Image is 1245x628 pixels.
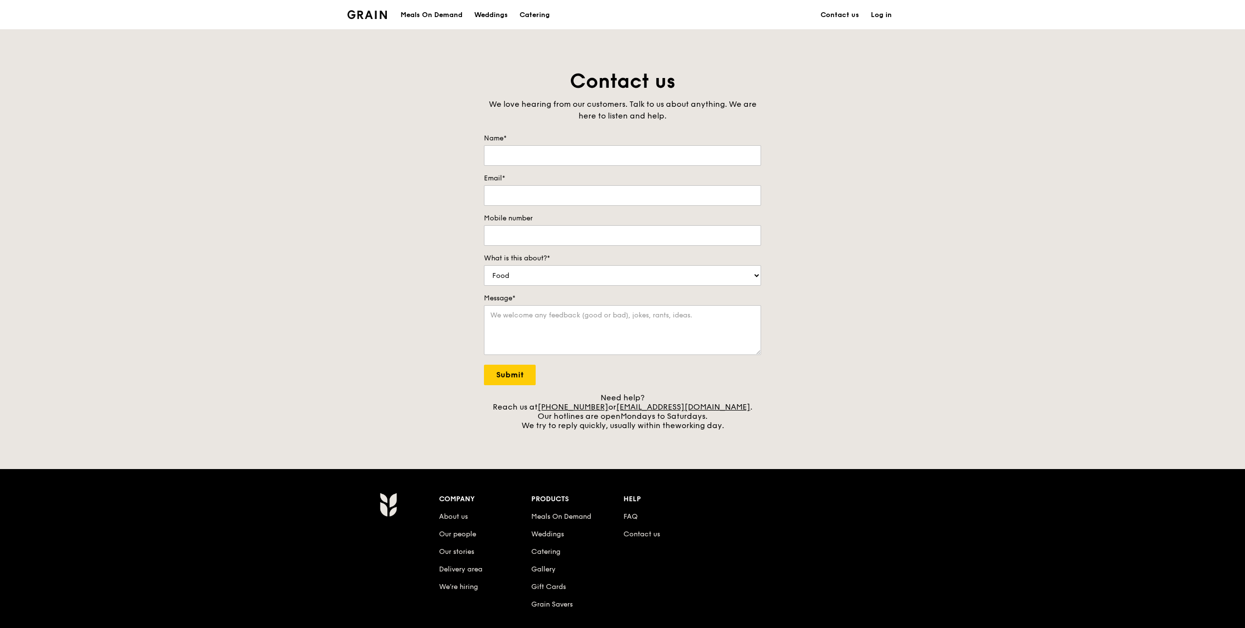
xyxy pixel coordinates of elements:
div: Products [531,492,623,506]
label: Email* [484,174,761,183]
a: Our people [439,530,476,538]
div: Weddings [474,0,508,30]
a: We’re hiring [439,583,478,591]
span: working day. [675,421,724,430]
a: Grain Savers [531,600,573,608]
a: Delivery area [439,565,482,573]
h1: Contact us [484,68,761,95]
a: FAQ [623,512,638,521]
a: [EMAIL_ADDRESS][DOMAIN_NAME] [616,402,750,412]
a: Contact us [623,530,660,538]
a: Catering [514,0,556,30]
a: Our stories [439,548,474,556]
label: Mobile number [484,214,761,223]
span: Mondays to Saturdays. [621,412,707,421]
input: Submit [484,365,536,385]
a: Contact us [815,0,865,30]
a: Weddings [531,530,564,538]
div: Meals On Demand [401,0,462,30]
div: Help [623,492,716,506]
a: About us [439,512,468,521]
a: [PHONE_NUMBER] [538,402,608,412]
img: Grain [347,10,387,19]
img: Grain [380,492,397,517]
label: Name* [484,134,761,143]
a: Gift Cards [531,583,566,591]
div: Need help? Reach us at or . Our hotlines are open We try to reply quickly, usually within the [484,393,761,430]
a: Weddings [468,0,514,30]
div: Company [439,492,531,506]
div: Catering [520,0,550,30]
div: We love hearing from our customers. Talk to us about anything. We are here to listen and help. [484,98,761,122]
label: Message* [484,294,761,303]
a: Meals On Demand [531,512,591,521]
a: Gallery [531,565,556,573]
label: What is this about?* [484,254,761,263]
a: Catering [531,548,561,556]
a: Log in [865,0,898,30]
